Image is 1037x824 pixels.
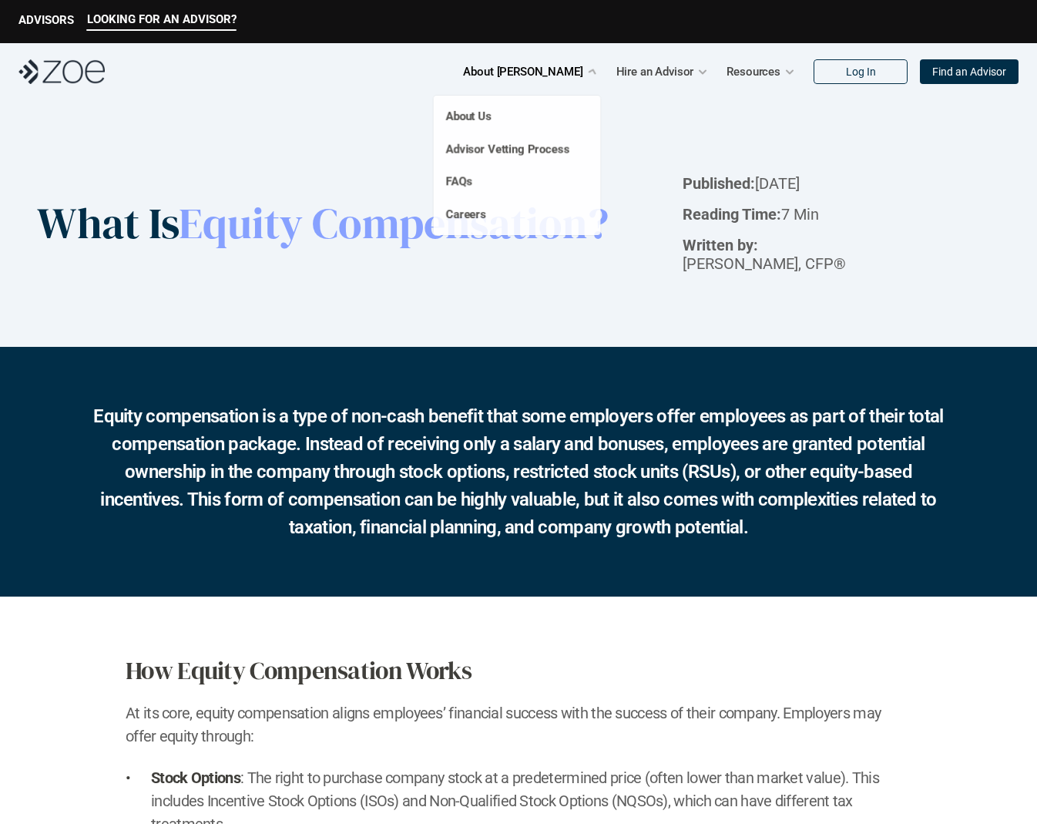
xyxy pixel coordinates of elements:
[126,652,911,689] h2: How Equity Compensation Works
[446,174,472,188] a: FAQs
[814,59,908,84] a: Log In
[932,66,1006,79] p: Find an Advisor
[683,174,996,193] p: [DATE]
[683,205,781,224] strong: Reading Time:
[616,60,694,83] p: Hire an Advisor
[37,193,179,253] span: What Is
[446,142,570,156] a: Advisor Vetting Process
[446,207,487,221] a: Careers
[846,66,876,79] p: Log In
[683,236,758,254] strong: Written by:
[683,205,819,224] p: 7 Min
[727,60,780,83] p: Resources
[920,59,1019,84] a: Find an Advisor
[463,60,582,83] p: About [PERSON_NAME]
[18,13,74,27] p: ADVISORS
[87,12,237,26] p: LOOKING FOR AN ADVISOR?
[151,769,240,787] strong: Stock Options
[37,197,626,249] p: Equity Compensation?
[126,701,911,748] h2: At its core, equity compensation aligns employees’ financial success with the success of their co...
[683,174,755,193] strong: Published:
[683,236,871,273] p: [PERSON_NAME], CFP®
[446,109,492,123] a: About Us
[87,402,950,541] h2: Equity compensation is a type of non-cash benefit that some employers offer employees as part of ...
